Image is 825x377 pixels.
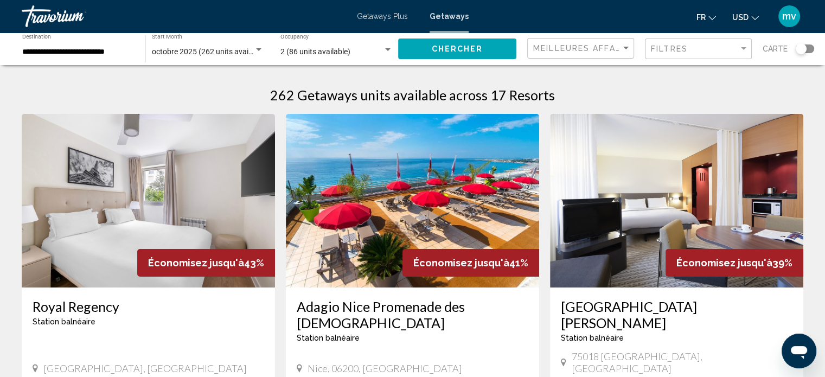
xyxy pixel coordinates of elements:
span: Filtres [651,44,688,53]
div: 41% [402,249,539,277]
a: Getaways Plus [357,12,408,21]
span: Nice, 06200, [GEOGRAPHIC_DATA] [308,362,462,374]
img: 8465I01X.jpg [550,114,803,287]
span: Chercher [432,45,483,54]
div: 43% [137,249,275,277]
span: Meilleures affaires [533,44,636,53]
button: User Menu [775,5,803,28]
button: Chercher [398,39,516,59]
span: fr [696,13,706,22]
span: octobre 2025 (262 units available) [152,47,267,56]
div: 39% [666,249,803,277]
button: Filter [645,38,752,60]
span: Carte [763,41,788,56]
h1: 262 Getaways units available across 17 Resorts [270,87,555,103]
span: [GEOGRAPHIC_DATA], [GEOGRAPHIC_DATA] [43,362,247,374]
span: 2 (86 units available) [280,47,350,56]
a: Travorium [22,5,346,27]
span: Station balnéaire [33,317,95,326]
a: Adagio Nice Promenade des [DEMOGRAPHIC_DATA] [297,298,528,331]
button: Change language [696,9,716,25]
span: Économisez jusqu'à [148,257,244,269]
button: Change currency [732,9,759,25]
a: Royal Regency [33,298,264,315]
span: mv [782,11,796,22]
a: Getaways [430,12,469,21]
span: 75018 [GEOGRAPHIC_DATA], [GEOGRAPHIC_DATA] [572,350,792,374]
span: Station balnéaire [297,334,360,342]
img: 3068I01X.jpg [22,114,275,287]
iframe: Bouton de lancement de la fenêtre de messagerie [782,334,816,368]
span: Station balnéaire [561,334,624,342]
a: [GEOGRAPHIC_DATA][PERSON_NAME] [561,298,792,331]
span: Économisez jusqu'à [413,257,509,269]
mat-select: Sort by [533,44,631,53]
span: Économisez jusqu'à [676,257,772,269]
span: USD [732,13,749,22]
img: ii_npd1.jpg [286,114,539,287]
